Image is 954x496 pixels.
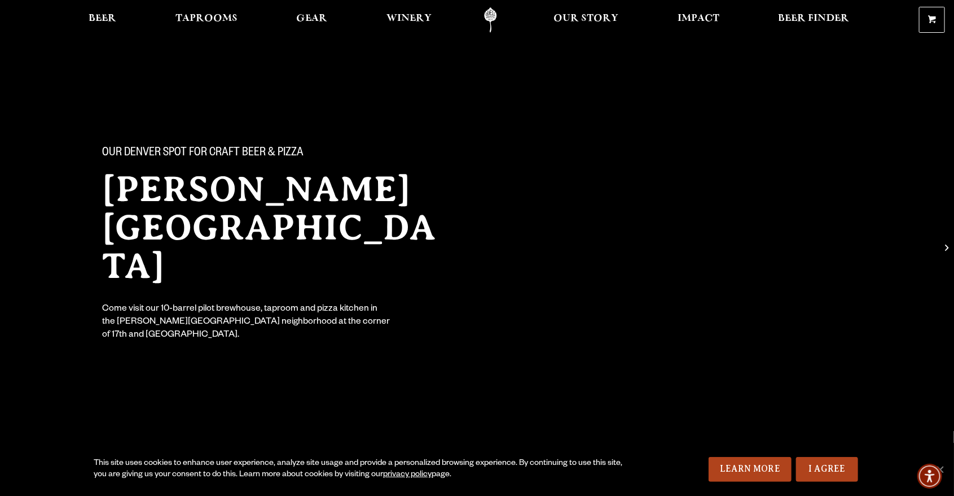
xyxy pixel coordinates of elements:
a: privacy policy [383,471,432,480]
div: This site uses cookies to enhance user experience, analyze site usage and provide a personalized ... [94,458,632,481]
h2: [PERSON_NAME][GEOGRAPHIC_DATA] [103,170,455,285]
div: Accessibility Menu [917,464,942,489]
a: Learn More [709,457,792,482]
span: Our Denver spot for craft beer & pizza [103,146,304,161]
a: Taprooms [168,7,245,33]
span: Beer [89,14,117,23]
span: Gear [296,14,327,23]
a: Winery [379,7,439,33]
span: Our Story [554,14,619,23]
span: Winery [386,14,432,23]
span: Impact [678,14,719,23]
a: Impact [670,7,727,33]
a: Beer [82,7,124,33]
span: Taprooms [175,14,238,23]
div: Come visit our 10-barrel pilot brewhouse, taproom and pizza kitchen in the [PERSON_NAME][GEOGRAPH... [103,303,392,342]
a: Odell Home [469,7,512,33]
a: Gear [289,7,335,33]
span: Beer Finder [778,14,849,23]
a: Beer Finder [771,7,856,33]
a: Our Story [547,7,626,33]
a: I Agree [796,457,858,482]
